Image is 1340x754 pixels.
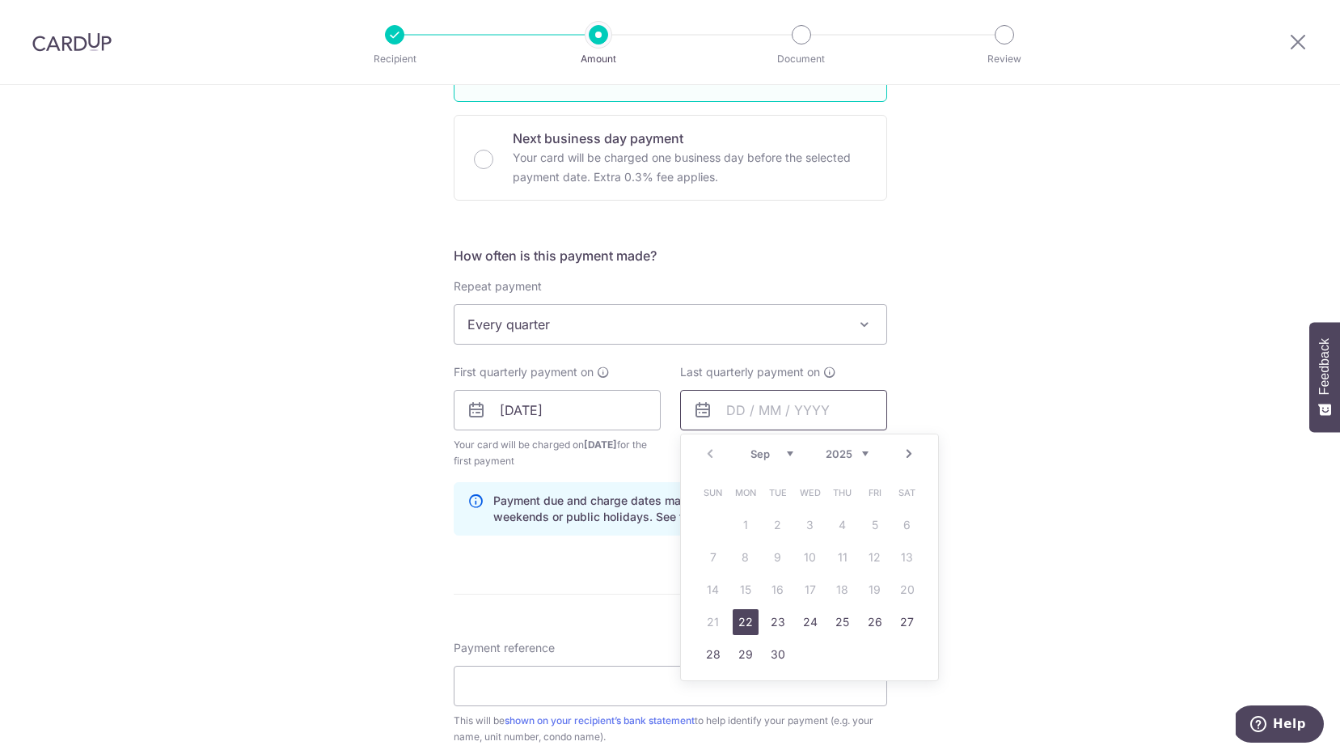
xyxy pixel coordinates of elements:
a: 28 [700,642,726,667]
input: DD / MM / YYYY [680,390,887,430]
a: 23 [765,609,791,635]
a: 27 [894,609,920,635]
iframe: Opens a widget where you can find more information [1236,705,1324,746]
a: 24 [797,609,823,635]
div: This will be to help identify your payment (e.g. your name, unit number, condo name). [454,713,887,745]
span: Tuesday [765,480,791,506]
label: Repeat payment [454,278,542,294]
a: 22 [733,609,759,635]
img: CardUp [32,32,112,52]
p: Document [742,51,861,67]
span: Every quarter [454,304,887,345]
span: [DATE] [584,438,617,451]
span: Thursday [830,480,856,506]
a: shown on your recipient’s bank statement [505,714,695,726]
button: Feedback - Show survey [1309,322,1340,432]
p: Recipient [335,51,454,67]
a: 25 [830,609,856,635]
span: Last quarterly payment on [680,364,820,380]
span: Wednesday [797,480,823,506]
span: Saturday [894,480,920,506]
span: First quarterly payment on [454,364,594,380]
span: Sunday [700,480,726,506]
span: Feedback [1317,338,1332,395]
h5: How often is this payment made? [454,246,887,265]
p: Next business day payment [513,129,867,148]
span: Every quarter [454,305,886,344]
p: Review [945,51,1064,67]
a: 26 [862,609,888,635]
span: Your card will be charged on [454,437,661,469]
span: Payment reference [454,640,555,656]
input: DD / MM / YYYY [454,390,661,430]
span: Monday [733,480,759,506]
a: 29 [733,642,759,667]
a: Next [899,444,919,464]
span: Friday [862,480,888,506]
p: Amount [539,51,658,67]
p: Payment due and charge dates may be adjusted if it falls on weekends or public holidays. See fina... [493,493,873,525]
a: 30 [765,642,791,667]
p: Your card will be charged one business day before the selected payment date. Extra 0.3% fee applies. [513,148,867,187]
